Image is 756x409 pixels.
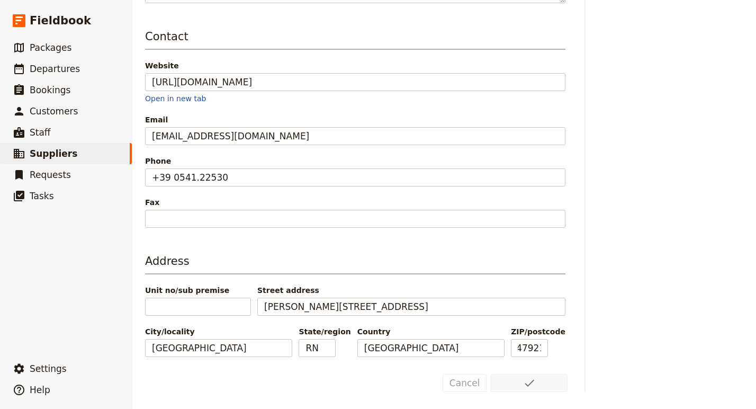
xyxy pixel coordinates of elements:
[30,170,71,180] span: Requests
[30,13,91,29] span: Fieldbook
[511,326,565,337] span: ZIP/postcode
[357,339,505,357] input: Country
[145,29,565,50] h3: Contact
[30,127,51,138] span: Staff
[299,326,350,337] span: State/region
[257,285,565,296] span: Street address
[145,326,292,337] span: City/locality
[145,60,565,71] div: Website
[30,363,67,374] span: Settings
[30,148,77,159] span: Suppliers
[30,64,80,74] span: Departures
[145,339,292,357] input: City/locality
[30,385,50,395] span: Help
[145,197,565,208] span: Fax
[30,85,70,95] span: Bookings
[145,210,565,228] input: Fax
[145,73,565,91] input: Website
[145,114,565,125] span: Email
[357,326,505,337] span: Country
[30,106,78,117] span: Customers
[145,156,565,166] span: Phone
[511,339,548,357] input: ZIP/postcode
[299,339,336,357] input: State/region
[145,127,565,145] input: Email
[145,168,565,186] input: Phone
[30,42,71,53] span: Packages
[30,191,54,201] span: Tasks
[145,94,206,103] a: Open in new tab
[443,374,487,392] button: Cancel
[145,298,251,316] input: Unit no/sub premise
[257,298,565,316] input: Street address
[145,285,251,296] span: Unit no/sub premise
[145,253,565,274] h3: Address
